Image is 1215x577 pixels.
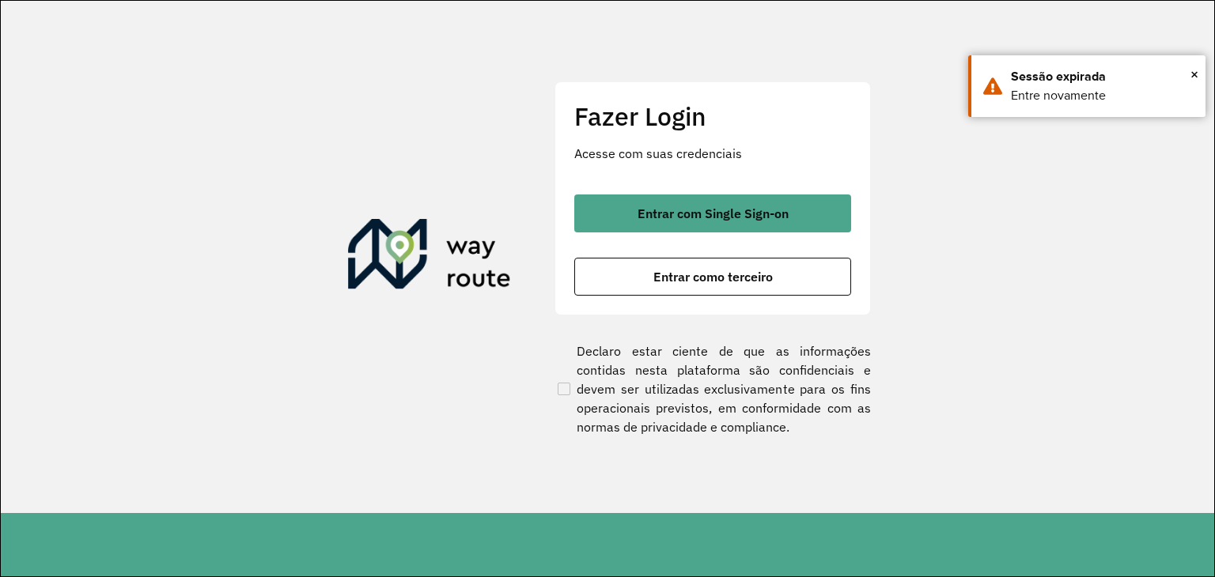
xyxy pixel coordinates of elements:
button: Close [1190,62,1198,86]
p: Acesse com suas credenciais [574,144,851,163]
button: button [574,258,851,296]
img: Roteirizador AmbevTech [348,219,511,295]
button: button [574,194,851,232]
div: Entre novamente [1011,86,1194,105]
span: × [1190,62,1198,86]
label: Declaro estar ciente de que as informações contidas nesta plataforma são confidenciais e devem se... [555,341,871,436]
div: Sessão expirada [1011,67,1194,86]
span: Entrar como terceiro [653,270,773,283]
span: Entrar com Single Sign-on [638,207,789,220]
h2: Fazer Login [574,101,851,131]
